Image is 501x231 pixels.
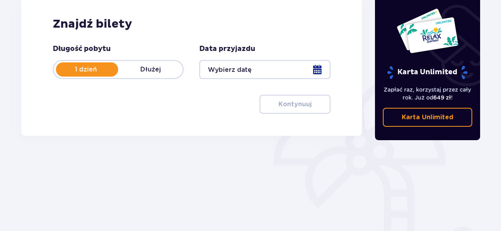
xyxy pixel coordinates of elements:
h2: Znajdź bilety [53,17,330,32]
a: Karta Unlimited [383,108,473,127]
p: 1 dzień [54,65,118,74]
p: Karta Unlimited [386,66,468,79]
p: Karta Unlimited [402,113,453,122]
img: Dwie karty całoroczne do Suntago z napisem 'UNLIMITED RELAX', na białym tle z tropikalnymi liśćmi... [396,8,459,54]
p: Kontynuuj [278,100,312,109]
p: Dłużej [118,65,183,74]
p: Data przyjazdu [199,44,255,54]
span: 649 zł [433,94,451,101]
p: Zapłać raz, korzystaj przez cały rok. Już od ! [383,86,473,101]
button: Kontynuuj [260,95,330,114]
p: Długość pobytu [53,44,111,54]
